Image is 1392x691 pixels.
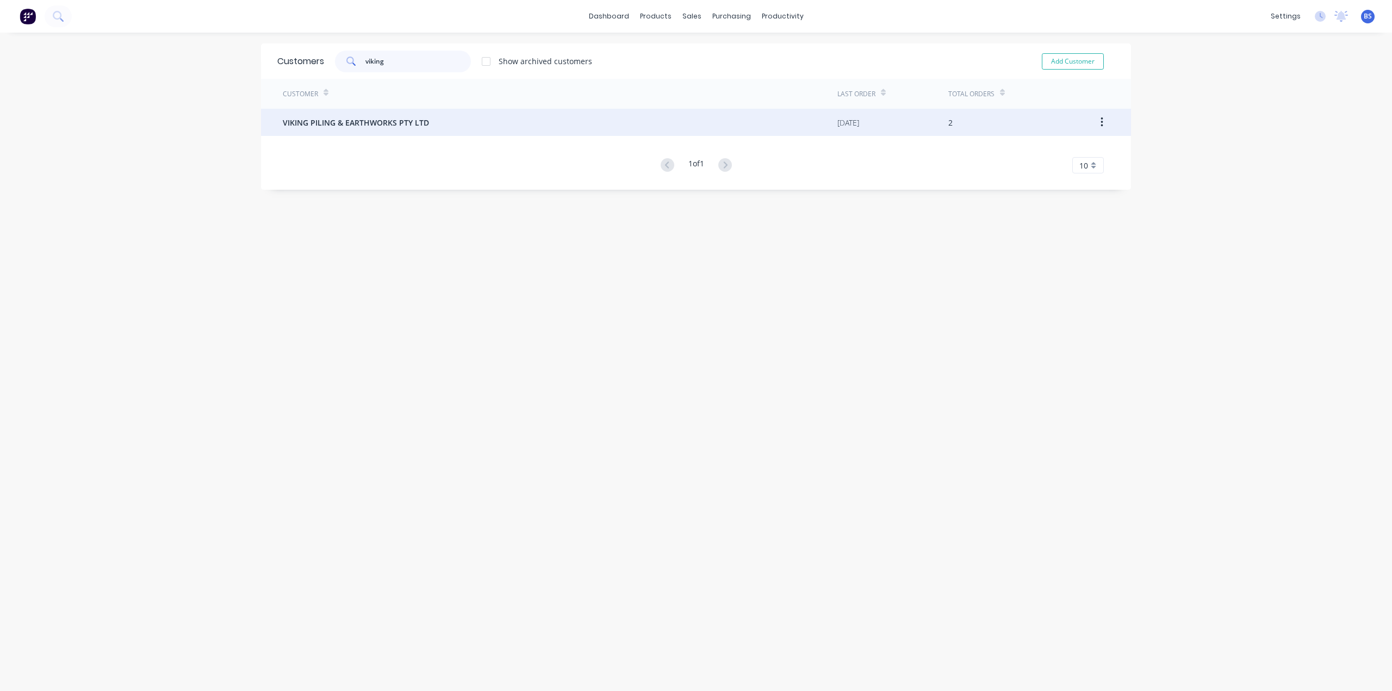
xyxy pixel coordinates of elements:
[707,8,756,24] div: purchasing
[283,117,429,128] span: VIKING PILING & EARTHWORKS PTY LTD
[677,8,707,24] div: sales
[948,89,995,99] div: Total Orders
[948,117,953,128] div: 2
[756,8,809,24] div: productivity
[1364,11,1372,21] span: BS
[499,55,592,67] div: Show archived customers
[20,8,36,24] img: Factory
[583,8,635,24] a: dashboard
[1042,53,1104,70] button: Add Customer
[837,89,875,99] div: Last Order
[837,117,859,128] div: [DATE]
[688,158,704,173] div: 1 of 1
[635,8,677,24] div: products
[277,55,324,68] div: Customers
[365,51,471,72] input: Search customers...
[1079,160,1088,171] span: 10
[283,89,318,99] div: Customer
[1265,8,1306,24] div: settings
